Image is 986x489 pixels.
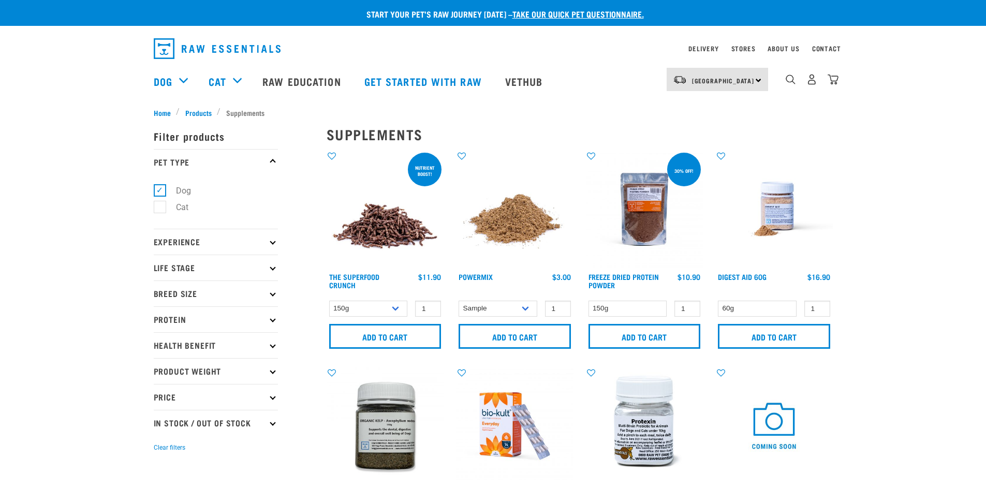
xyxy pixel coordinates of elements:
div: $11.90 [418,273,441,281]
img: COMING SOON [715,367,833,485]
img: 2023 AUG RE Product1724 [456,367,573,485]
button: Clear filters [154,443,185,452]
img: Plastic Bottle Of Protexin For Dogs And Cats [586,367,703,485]
a: Home [154,107,176,118]
span: [GEOGRAPHIC_DATA] [692,79,755,82]
a: Vethub [495,61,556,102]
p: Filter products [154,123,278,149]
div: $3.00 [552,273,571,281]
input: 1 [674,301,700,317]
input: Add to cart [588,324,701,349]
img: 10870 [327,367,444,485]
img: van-moving.png [673,75,687,84]
input: 1 [545,301,571,317]
nav: breadcrumbs [154,107,833,118]
p: Pet Type [154,149,278,175]
p: Product Weight [154,358,278,384]
a: Freeze Dried Protein Powder [588,275,659,287]
input: 1 [804,301,830,317]
p: Experience [154,229,278,255]
a: take our quick pet questionnaire. [512,11,644,16]
a: Stores [731,47,756,50]
p: Breed Size [154,280,278,306]
img: FD Protein Powder [586,151,703,268]
div: 30% off! [670,163,698,179]
div: nutrient boost! [408,160,442,182]
input: Add to cart [459,324,571,349]
nav: dropdown navigation [145,34,841,63]
img: home-icon-1@2x.png [786,75,796,84]
p: Price [154,384,278,410]
input: Add to cart [329,324,442,349]
p: Life Stage [154,255,278,280]
img: Pile Of PowerMix For Pets [456,151,573,268]
a: Delivery [688,47,718,50]
label: Dog [159,184,195,197]
div: $10.90 [678,273,700,281]
img: Raw Essentials Logo [154,38,281,59]
div: $16.90 [807,273,830,281]
a: Powermix [459,275,493,278]
a: The Superfood Crunch [329,275,379,287]
a: Cat [209,73,226,89]
p: Protein [154,306,278,332]
a: Products [180,107,217,118]
h2: Supplements [327,126,833,142]
span: Products [185,107,212,118]
a: About Us [768,47,799,50]
input: 1 [415,301,441,317]
img: user.png [806,74,817,85]
p: In Stock / Out Of Stock [154,410,278,436]
img: home-icon@2x.png [828,74,838,85]
a: Get started with Raw [354,61,495,102]
span: Home [154,107,171,118]
input: Add to cart [718,324,830,349]
img: Raw Essentials Digest Aid Pet Supplement [715,151,833,268]
a: Contact [812,47,841,50]
a: Digest Aid 60g [718,275,767,278]
label: Cat [159,201,193,214]
a: Dog [154,73,172,89]
p: Health Benefit [154,332,278,358]
a: Raw Education [252,61,354,102]
img: 1311 Superfood Crunch 01 [327,151,444,268]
